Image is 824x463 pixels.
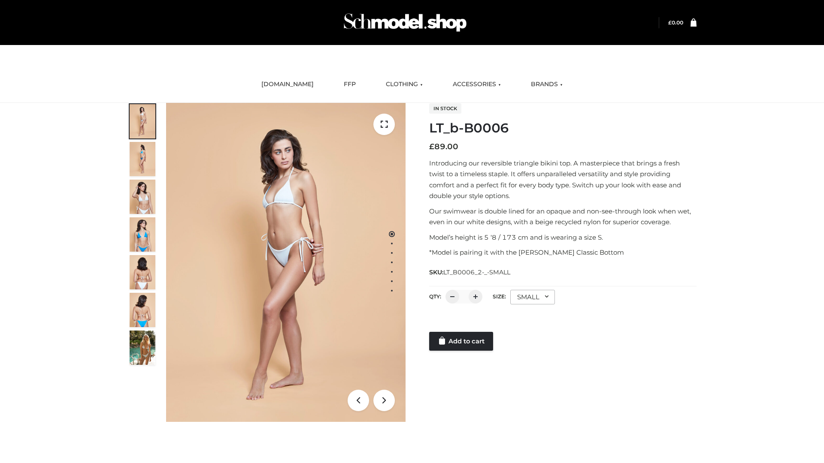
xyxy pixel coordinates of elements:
[493,293,506,300] label: Size:
[429,158,697,201] p: Introducing our reversible triangle bikini top. A masterpiece that brings a fresh twist to a time...
[668,19,672,26] span: £
[429,247,697,258] p: *Model is pairing it with the [PERSON_NAME] Classic Bottom
[510,290,555,304] div: SMALL
[524,75,569,94] a: BRANDS
[130,293,155,327] img: ArielClassicBikiniTop_CloudNine_AzureSky_OW114ECO_8-scaled.jpg
[429,142,434,151] span: £
[130,104,155,138] img: ArielClassicBikiniTop_CloudNine_AzureSky_OW114ECO_1-scaled.jpg
[379,75,429,94] a: CLOTHING
[255,75,320,94] a: [DOMAIN_NAME]
[668,19,683,26] a: £0.00
[341,6,470,39] img: Schmodel Admin 964
[429,206,697,228] p: Our swimwear is double lined for an opaque and non-see-through look when wet, even in our white d...
[443,268,510,276] span: LT_B0006_2-_-SMALL
[429,267,511,277] span: SKU:
[446,75,507,94] a: ACCESSORIES
[429,142,458,151] bdi: 89.00
[130,142,155,176] img: ArielClassicBikiniTop_CloudNine_AzureSky_OW114ECO_2-scaled.jpg
[668,19,683,26] bdi: 0.00
[429,120,697,136] h1: LT_b-B0006
[429,232,697,243] p: Model’s height is 5 ‘8 / 173 cm and is wearing a size S.
[166,103,406,422] img: ArielClassicBikiniTop_CloudNine_AzureSky_OW114ECO_1
[429,293,441,300] label: QTY:
[130,255,155,289] img: ArielClassicBikiniTop_CloudNine_AzureSky_OW114ECO_7-scaled.jpg
[130,217,155,252] img: ArielClassicBikiniTop_CloudNine_AzureSky_OW114ECO_4-scaled.jpg
[429,332,493,351] a: Add to cart
[337,75,362,94] a: FFP
[130,331,155,365] img: Arieltop_CloudNine_AzureSky2.jpg
[429,103,461,114] span: In stock
[130,180,155,214] img: ArielClassicBikiniTop_CloudNine_AzureSky_OW114ECO_3-scaled.jpg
